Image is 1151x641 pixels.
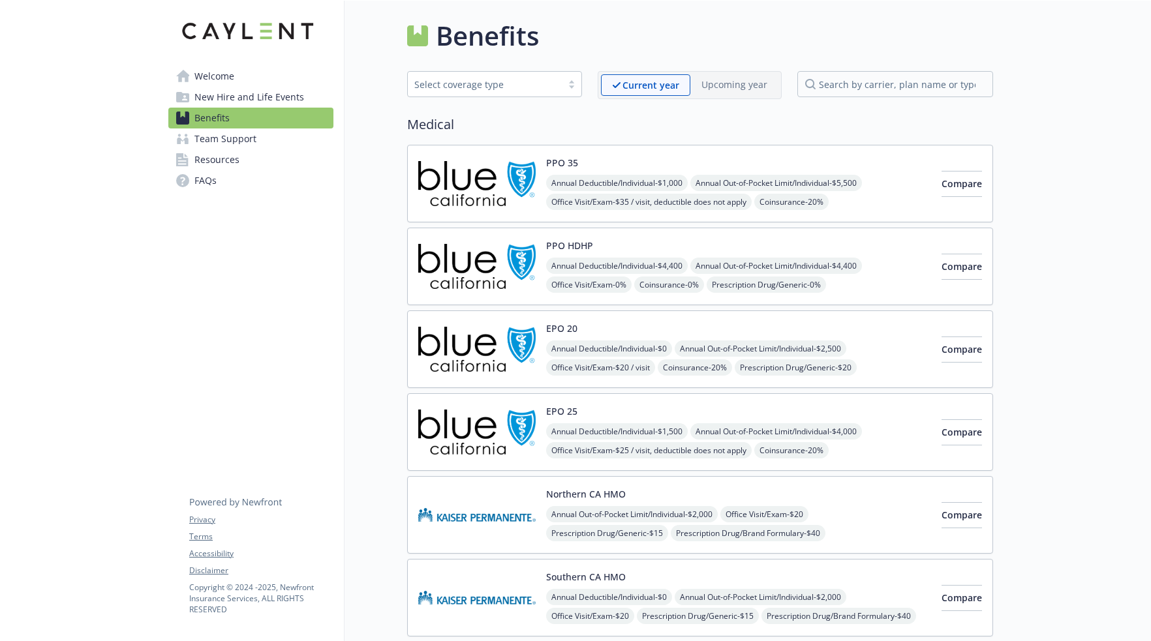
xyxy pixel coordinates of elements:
[189,582,333,615] p: Copyright © 2024 - 2025 , Newfront Insurance Services, ALL RIGHTS RESERVED
[634,276,704,293] span: Coinsurance - 0%
[546,321,577,335] button: EPO 20
[194,87,304,108] span: New Hire and Life Events
[546,506,718,522] span: Annual Out-of-Pocket Limit/Individual - $2,000
[168,66,333,87] a: Welcome
[168,170,333,191] a: FAQs
[690,423,862,440] span: Annual Out-of-Pocket Limit/Individual - $4,000
[546,487,626,501] button: Northern CA HMO
[546,404,577,418] button: EPO 25
[168,108,333,128] a: Benefits
[675,589,846,605] span: Annual Out-of-Pocket Limit/Individual - $2,000
[942,336,982,363] button: Compare
[168,87,333,108] a: New Hire and Life Events
[546,570,626,584] button: Southern CA HMO
[690,258,862,274] span: Annual Out-of-Pocket Limit/Individual - $4,400
[942,591,982,604] span: Compare
[189,548,333,559] a: Accessibility
[761,608,916,624] span: Prescription Drug/Brand Formulary - $40
[690,74,778,96] span: Upcoming year
[418,404,536,460] img: Blue Shield of California carrier logo
[546,525,668,541] span: Prescription Drug/Generic - $15
[707,276,826,293] span: Prescription Drug/Generic - 0%
[942,502,982,528] button: Compare
[546,340,672,357] span: Annual Deductible/Individual - $0
[658,359,732,376] span: Coinsurance - 20%
[942,260,982,273] span: Compare
[546,239,593,252] button: PPO HDHP
[546,175,688,191] span: Annual Deductible/Individual - $1,000
[701,78,767,91] p: Upcoming year
[189,514,333,526] a: Privacy
[754,442,829,458] span: Coinsurance - 20%
[754,194,829,210] span: Coinsurance - 20%
[942,177,982,190] span: Compare
[546,589,672,605] span: Annual Deductible/Individual - $0
[675,340,846,357] span: Annual Out-of-Pocket Limit/Individual - $2,500
[637,608,759,624] span: Prescription Drug/Generic - $15
[546,258,688,274] span: Annual Deductible/Individual - $4,400
[942,426,982,438] span: Compare
[720,506,808,522] span: Office Visit/Exam - $20
[194,66,234,87] span: Welcome
[418,321,536,377] img: Blue Shield of California carrier logo
[546,276,632,293] span: Office Visit/Exam - 0%
[436,16,539,55] h1: Benefits
[194,108,230,128] span: Benefits
[622,78,679,92] p: Current year
[942,585,982,611] button: Compare
[546,194,752,210] span: Office Visit/Exam - $35 / visit, deductible does not apply
[194,170,217,191] span: FAQs
[194,128,256,149] span: Team Support
[189,531,333,543] a: Terms
[942,343,982,355] span: Compare
[735,359,857,376] span: Prescription Drug/Generic - $20
[418,487,536,543] img: Kaiser Permanente Insurance Company carrier logo
[546,442,752,458] span: Office Visit/Exam - $25 / visit, deductible does not apply
[942,509,982,521] span: Compare
[546,156,578,170] button: PPO 35
[168,128,333,149] a: Team Support
[418,570,536,625] img: Kaiser Permanente Insurance Company carrier logo
[546,608,634,624] span: Office Visit/Exam - $20
[942,254,982,280] button: Compare
[189,565,333,576] a: Disclaimer
[690,175,862,191] span: Annual Out-of-Pocket Limit/Individual - $5,500
[797,71,993,97] input: search by carrier, plan name or type
[942,171,982,197] button: Compare
[194,149,239,170] span: Resources
[168,149,333,170] a: Resources
[414,78,555,91] div: Select coverage type
[942,419,982,445] button: Compare
[418,156,536,211] img: Blue Shield of California carrier logo
[546,359,655,376] span: Office Visit/Exam - $20 / visit
[407,115,993,134] h2: Medical
[418,239,536,294] img: Blue Shield of California carrier logo
[671,525,825,541] span: Prescription Drug/Brand Formulary - $40
[546,423,688,440] span: Annual Deductible/Individual - $1,500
